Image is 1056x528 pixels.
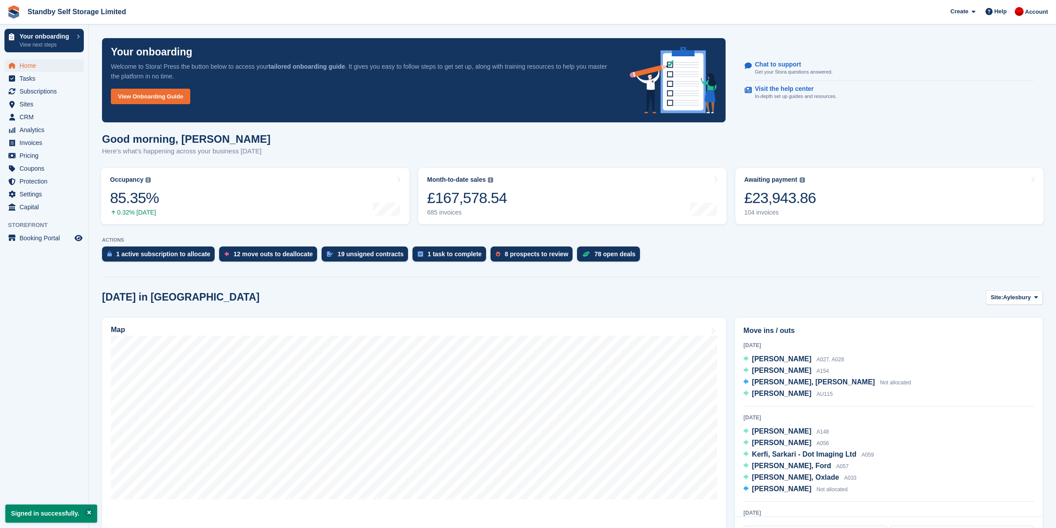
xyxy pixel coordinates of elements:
[107,251,112,257] img: active_subscription_to_allocate_icon-d502201f5373d7db506a760aba3b589e785aa758c864c3986d89f69b8ff3...
[817,391,833,397] span: AU115
[752,439,811,446] span: [PERSON_NAME]
[427,209,507,216] div: 685 invoices
[4,137,84,149] a: menu
[743,325,1034,336] h2: Move ins / outs
[224,251,229,257] img: move_outs_to_deallocate_icon-f764333ba52eb49d3ac5e1228854f67142a1ed5810a6f6cc68b1a99e826820c5.svg
[412,246,491,266] a: 1 task to complete
[338,250,404,258] div: 19 unsigned contracts
[4,85,84,98] a: menu
[817,368,829,374] span: A154
[20,149,73,162] span: Pricing
[427,189,507,207] div: £167,578.54
[752,378,875,386] span: [PERSON_NAME], [PERSON_NAME]
[4,201,84,213] a: menu
[594,250,636,258] div: 78 open deals
[268,63,345,70] strong: tailored onboarding guide
[102,246,219,266] a: 1 active subscription to allocate
[743,484,848,495] a: [PERSON_NAME] Not allocated
[4,111,84,123] a: menu
[20,175,73,188] span: Protection
[752,485,811,493] span: [PERSON_NAME]
[4,149,84,162] a: menu
[755,68,832,76] p: Get your Stora questions answered.
[111,89,190,104] a: View Onboarding Guide
[4,162,84,175] a: menu
[744,176,797,184] div: Awaiting payment
[102,291,259,303] h2: [DATE] in [GEOGRAPHIC_DATA]
[1015,7,1024,16] img: Aaron Winter
[496,251,500,257] img: prospect-51fa495bee0391a8d652442698ab0144808aea92771e9ea1ae160a38d050c398.svg
[219,246,322,266] a: 12 move outs to deallocate
[73,233,84,243] a: Preview store
[880,379,911,386] span: Not allocated
[735,168,1044,224] a: Awaiting payment £23,943.86 104 invoices
[102,133,271,145] h1: Good morning, [PERSON_NAME]
[4,29,84,52] a: Your onboarding View next steps
[950,7,968,16] span: Create
[145,177,151,183] img: icon-info-grey-7440780725fd019a000dd9b08b2336e03edf1995a4989e88bcd33f0948082b44.svg
[755,85,830,93] p: Visit the help center
[582,251,590,257] img: deal-1b604bf984904fb50ccaf53a9ad4b4a5d6e5aea283cecdc64d6e3604feb123c2.svg
[743,509,1034,517] div: [DATE]
[20,41,72,49] p: View next steps
[4,188,84,200] a: menu
[630,47,717,113] img: onboarding-info-6c161a55d2c0e0a8cae90662b2fe09162a5109e8cc188191df67fb4f79e88e88.svg
[102,237,1043,243] p: ACTIONS
[110,176,143,184] div: Occupancy
[20,137,73,149] span: Invoices
[20,232,73,244] span: Booking Portal
[991,293,1003,302] span: Site:
[4,232,84,244] a: menu
[752,450,856,458] span: Kerfi, Sarkari - Dot Imaging Ltd
[743,461,848,472] a: [PERSON_NAME], Ford A057
[5,505,97,523] p: Signed in successfully.
[427,176,486,184] div: Month-to-date sales
[743,341,1034,349] div: [DATE]
[836,463,848,469] span: A057
[752,462,831,469] span: [PERSON_NAME], Ford
[4,124,84,136] a: menu
[101,168,409,224] a: Occupancy 85.35% 0.32% [DATE]
[743,472,856,484] a: [PERSON_NAME], Oxlade A033
[116,250,210,258] div: 1 active subscription to allocate
[1025,8,1048,16] span: Account
[20,85,73,98] span: Subscriptions
[817,486,848,493] span: Not allocated
[111,326,125,334] h2: Map
[745,56,1034,81] a: Chat to support Get your Stora questions answered.
[743,377,911,388] a: [PERSON_NAME], [PERSON_NAME] Not allocated
[743,449,874,461] a: Kerfi, Sarkari - Dot Imaging Ltd A059
[111,47,192,57] p: Your onboarding
[20,59,73,72] span: Home
[755,93,837,100] p: In-depth set up guides and resources.
[20,162,73,175] span: Coupons
[8,221,88,230] span: Storefront
[743,354,844,365] a: [PERSON_NAME] A027, A028
[743,388,832,400] a: [PERSON_NAME] AU115
[986,290,1043,305] button: Site: Aylesbury
[20,111,73,123] span: CRM
[743,438,829,449] a: [PERSON_NAME] A056
[743,414,1034,422] div: [DATE]
[4,98,84,110] a: menu
[745,81,1034,105] a: Visit the help center In-depth set up guides and resources.
[428,250,482,258] div: 1 task to complete
[744,189,816,207] div: £23,943.86
[418,168,726,224] a: Month-to-date sales £167,578.54 685 invoices
[327,251,333,257] img: contract_signature_icon-13c848040528278c33f63329250d36e43548de30e8caae1d1a13099fd9432cc5.svg
[20,33,72,39] p: Your onboarding
[322,246,412,266] a: 19 unsigned contracts
[102,146,271,156] p: Here's what's happening across your business [DATE]
[744,209,816,216] div: 104 invoices
[861,452,874,458] span: A059
[233,250,313,258] div: 12 move outs to deallocate
[844,475,856,481] span: A033
[817,356,844,363] span: A027, A028
[752,473,839,481] span: [PERSON_NAME], Oxlade
[488,177,493,183] img: icon-info-grey-7440780725fd019a000dd9b08b2336e03edf1995a4989e88bcd33f0948082b44.svg
[994,7,1007,16] span: Help
[577,246,644,266] a: 78 open deals
[20,72,73,85] span: Tasks
[4,59,84,72] a: menu
[110,209,159,216] div: 0.32% [DATE]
